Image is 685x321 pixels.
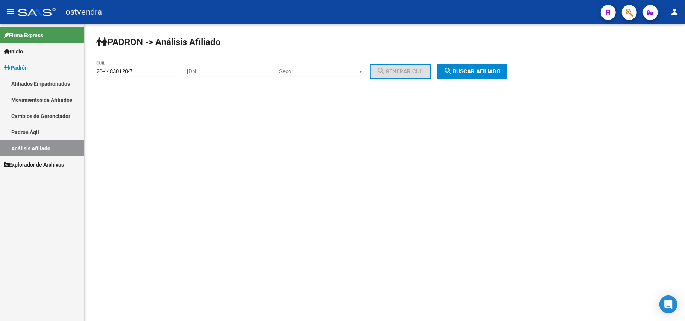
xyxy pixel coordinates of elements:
[4,64,28,72] span: Padrón
[659,295,677,313] div: Open Intercom Messenger
[187,68,437,75] div: |
[377,67,386,76] mat-icon: search
[96,37,221,47] strong: PADRON -> Análisis Afiliado
[4,31,43,39] span: Firma Express
[444,68,500,75] span: Buscar afiliado
[670,7,679,16] mat-icon: person
[437,64,507,79] button: Buscar afiliado
[377,68,424,75] span: Generar CUIL
[370,64,431,79] button: Generar CUIL
[6,7,15,16] mat-icon: menu
[279,68,357,75] span: Sexo
[444,67,453,76] mat-icon: search
[4,160,64,169] span: Explorador de Archivos
[4,47,23,56] span: Inicio
[59,4,102,20] span: - ostvendra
